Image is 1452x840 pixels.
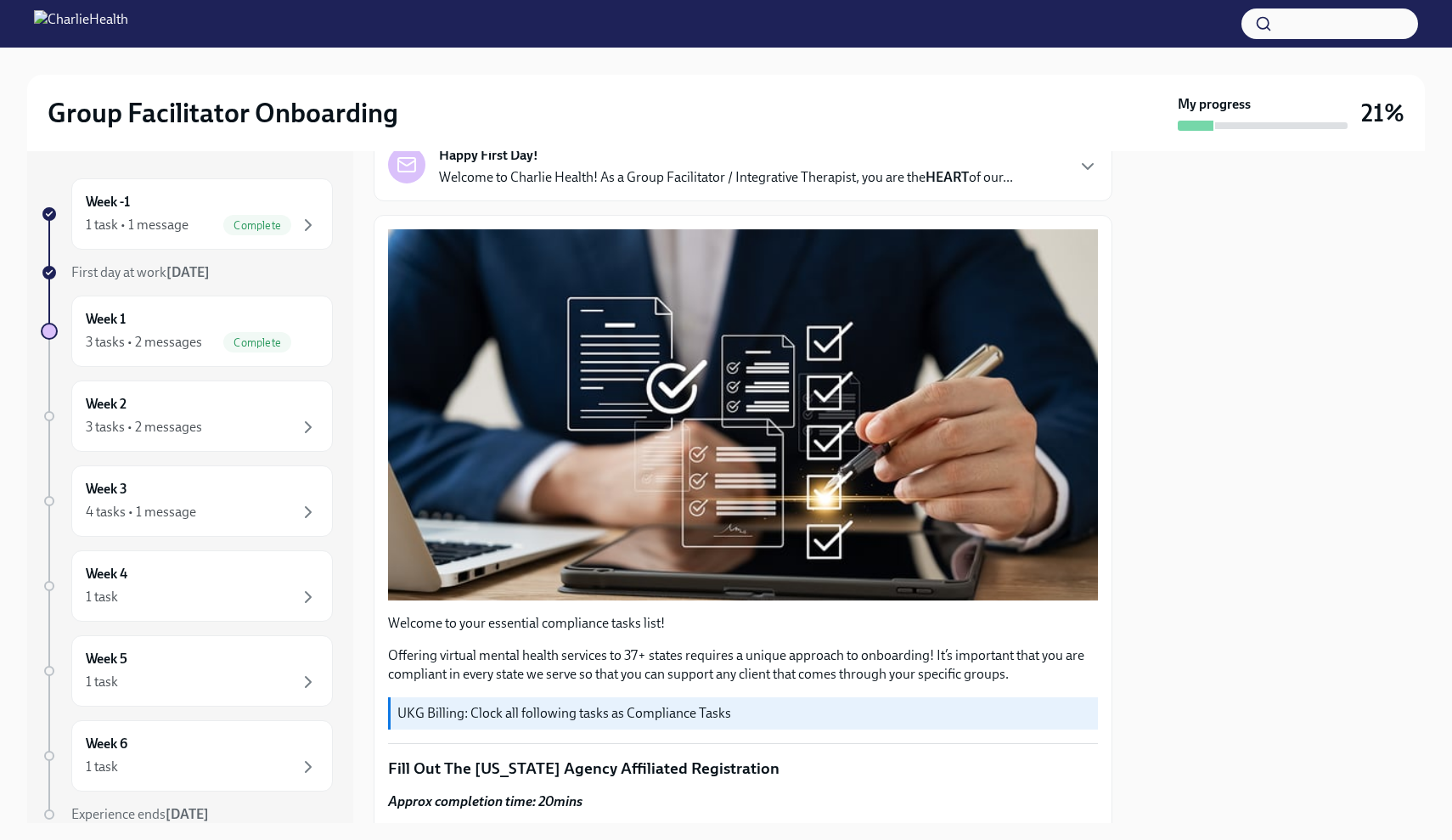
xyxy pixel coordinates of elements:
p: UKG Billing: Clock all following tasks as Compliance Tasks [397,704,1091,723]
strong: Approx completion time: 20mins [388,793,582,809]
div: 1 task [86,588,118,606]
a: Week 61 task [41,720,333,792]
div: 3 tasks • 2 messages [86,418,202,437]
strong: My progress [1178,95,1251,114]
div: 3 tasks • 2 messages [86,333,202,352]
span: Complete [223,336,291,349]
h3: 21% [1361,98,1404,128]
strong: Happy First Day! [439,146,538,165]
h6: Week 3 [86,480,127,499]
div: 4 tasks • 1 message [86,503,196,521]
p: Offering virtual mental health services to 37+ states requires a unique approach to onboarding! I... [388,646,1098,684]
a: Week 34 tasks • 1 message [41,465,333,537]
p: Welcome to Charlie Health! As a Group Facilitator / Integrative Therapist, you are the of our... [439,168,1013,187]
h6: Week 1 [86,310,126,329]
a: Week -11 task • 1 messageComplete [41,178,333,250]
span: First day at work [71,264,210,280]
strong: [DATE] [166,264,210,280]
div: 1 task • 1 message [86,216,189,234]
a: Week 23 tasks • 2 messages [41,381,333,452]
button: Zoom image [388,229,1098,600]
p: Welcome to your essential compliance tasks list! [388,614,1098,633]
a: Week 41 task [41,550,333,622]
h6: Week -1 [86,193,130,211]
h6: Week 2 [86,395,127,414]
a: Week 13 tasks • 2 messagesComplete [41,296,333,367]
a: Week 51 task [41,635,333,707]
h6: Week 5 [86,650,127,668]
h6: Week 6 [86,735,127,753]
div: 1 task [86,673,118,691]
div: 1 task [86,758,118,776]
h6: Week 4 [86,565,127,583]
span: Experience ends [71,806,209,822]
span: Complete [223,219,291,232]
img: CharlieHealth [34,10,128,37]
a: First day at work[DATE] [41,263,333,282]
strong: HEART [926,169,969,185]
p: Fill Out The [US_STATE] Agency Affiliated Registration [388,758,1098,780]
h2: Group Facilitator Onboarding [48,96,398,130]
strong: [DATE] [166,806,209,822]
